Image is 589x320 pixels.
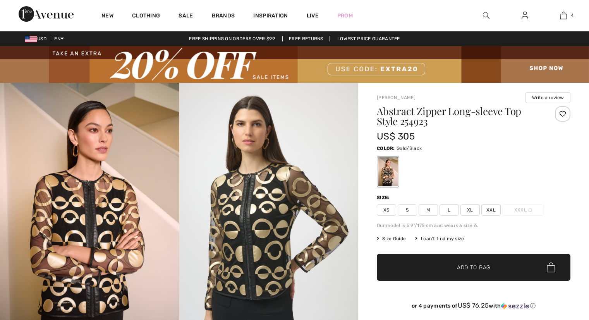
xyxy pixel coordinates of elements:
a: New [101,12,113,21]
h1: Abstract Zipper Long-sleeve Top Style 254923 [377,106,538,126]
img: 1ère Avenue [19,6,74,22]
button: Write a review [525,92,570,103]
div: Our model is 5'9"/175 cm and wears a size 6. [377,222,570,229]
span: Inspiration [253,12,288,21]
a: Brands [212,12,235,21]
span: S [398,204,417,216]
a: Free shipping on orders over $99 [183,36,281,41]
span: USD [25,36,50,41]
span: Add to Bag [457,263,490,272]
img: Sezzle [501,303,529,310]
img: My Info [522,11,528,20]
span: EN [54,36,64,41]
div: or 4 payments ofUS$ 76.25withSezzle Click to learn more about Sezzle [377,302,570,312]
span: XXL [481,204,501,216]
span: Gold/Black [397,146,422,151]
a: Free Returns [282,36,330,41]
a: Live [307,12,319,20]
span: L [440,204,459,216]
img: search the website [483,11,489,20]
img: My Bag [560,11,567,20]
span: US$ 76.25 [458,301,489,309]
span: Color: [377,146,395,151]
img: ring-m.svg [528,208,532,212]
a: Sign In [515,11,534,21]
span: M [419,204,438,216]
span: XXXL [502,204,544,216]
div: or 4 payments of with [377,302,570,310]
a: Clothing [132,12,160,21]
button: Add to Bag [377,254,570,281]
span: 4 [571,12,574,19]
span: XS [377,204,396,216]
div: I can't find my size [415,235,464,242]
a: Prom [337,12,353,20]
img: US Dollar [25,36,37,42]
a: [PERSON_NAME] [377,95,416,100]
span: Size Guide [377,235,406,242]
a: 4 [544,11,582,20]
div: Size: [377,194,392,201]
span: US$ 305 [377,131,415,142]
iframe: Opens a widget where you can chat to one of our agents [540,262,581,281]
a: Sale [179,12,193,21]
div: Gold/Black [378,157,398,186]
a: Lowest Price Guarantee [331,36,406,41]
span: XL [460,204,480,216]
